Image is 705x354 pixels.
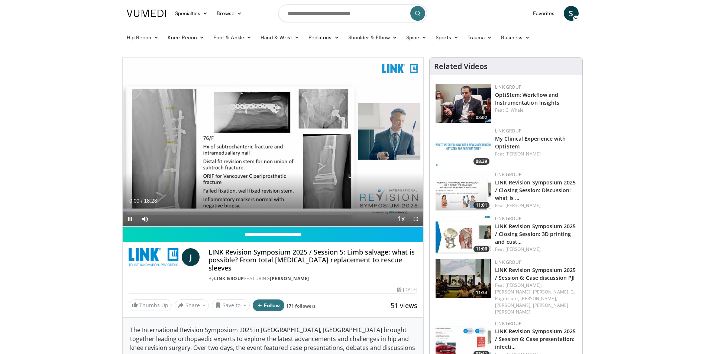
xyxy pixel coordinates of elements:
a: My Clinical Experience with OptiStem [495,135,566,150]
a: [PERSON_NAME] [270,275,309,282]
a: LINK Group [495,171,521,178]
a: S [564,6,579,21]
span: 51 views [391,301,417,310]
a: Pediatrics [304,30,344,45]
img: b10511b6-79e2-46bc-baab-d1274e8fbef4.150x105_q85_crop-smart_upscale.jpg [436,259,491,298]
a: 11:06 [436,215,491,254]
a: Spine [402,30,431,45]
a: 171 followers [286,303,316,309]
a: LINK Group [495,320,521,327]
a: [PERSON_NAME], [505,282,542,288]
a: [PERSON_NAME] [505,202,541,209]
a: Thumbs Up [129,299,172,311]
div: Progress Bar [123,209,424,212]
div: By FEATURING [208,275,417,282]
a: 11:01 [436,171,491,210]
span: 08:02 [473,114,489,121]
a: Knee Recon [163,30,209,45]
img: VuMedi Logo [127,10,166,17]
a: Browse [212,6,246,21]
a: Business [497,30,534,45]
a: Foot & Ankle [209,30,256,45]
a: LINK Revision Symposium 2025 / Session 6: Case presentation: infecti… [495,328,576,350]
span: 11:34 [473,289,489,296]
a: Hand & Wrist [256,30,304,45]
a: [PERSON_NAME] [505,151,541,157]
div: Feat. [495,107,576,114]
a: [PERSON_NAME], [533,289,569,295]
a: LINK Group [214,275,244,282]
span: 08:39 [473,158,489,165]
a: LINK Revision Symposium 2025 / Session 6: Case discussion PJI [495,266,576,281]
div: Feat. [495,151,576,157]
span: 0:00 [129,198,139,204]
a: Favorites [528,6,559,21]
video-js: Video Player [123,58,424,227]
a: G. Pagenstert, [495,289,575,302]
img: LINK Group [129,248,179,266]
a: Hip Recon [122,30,164,45]
button: Mute [138,212,152,226]
a: OptiStem: Workflow and Instrumentation Insights [495,91,559,106]
span: 11:01 [473,202,489,209]
span: 18:28 [144,198,157,204]
a: LINK Group [495,215,521,222]
a: [PERSON_NAME] [PERSON_NAME] [495,302,568,315]
button: Share [175,299,209,311]
img: d726894d-c584-45b3-b64c-4eb167e1d57f.150x105_q85_crop-smart_upscale.jpg [436,171,491,210]
img: 6b8e48e3-d789-4716-938a-47eb3c31abca.150x105_q85_crop-smart_upscale.jpg [436,84,491,123]
div: [DATE] [397,286,417,293]
a: C. Whale [505,107,524,113]
button: Playback Rate [394,212,408,226]
a: J [182,248,200,266]
a: [PERSON_NAME], [520,295,557,302]
button: Follow [253,299,285,311]
a: 08:02 [436,84,491,123]
a: [PERSON_NAME], [495,289,531,295]
h4: LINK Revision Symposium 2025 / Session 5: Limb salvage: what is possible? From total [MEDICAL_DAT... [208,248,417,272]
a: LINK Group [495,128,521,134]
div: Feat. [495,202,576,209]
div: Feat. [495,246,576,253]
button: Pause [123,212,138,226]
a: [PERSON_NAME] [505,246,541,252]
a: LINK Revision Symposium 2025 / Closing Session: 3D printing and cust… [495,223,576,245]
a: Trauma [463,30,497,45]
a: Sports [431,30,463,45]
span: / [141,198,143,204]
a: LINK Revision Symposium 2025 / Closing Session: Discussion: what is … [495,179,576,201]
input: Search topics, interventions [278,4,427,22]
img: 2556d343-ed07-4de9-9d8a-bdfd63052cde.150x105_q85_crop-smart_upscale.jpg [436,128,491,167]
a: LINK Group [495,259,521,265]
button: Save to [212,299,250,311]
a: 11:34 [436,259,491,298]
h4: Related Videos [434,62,488,71]
button: Fullscreen [408,212,423,226]
a: 08:39 [436,128,491,167]
span: 11:06 [473,246,489,252]
img: de4fec30-9828-4cfe-a83a-6d0525159095.150x105_q85_crop-smart_upscale.jpg [436,215,491,254]
a: Shoulder & Elbow [344,30,402,45]
a: Specialties [171,6,213,21]
a: LINK Group [495,84,521,90]
div: Feat. [495,282,576,315]
a: [PERSON_NAME], [495,302,531,308]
